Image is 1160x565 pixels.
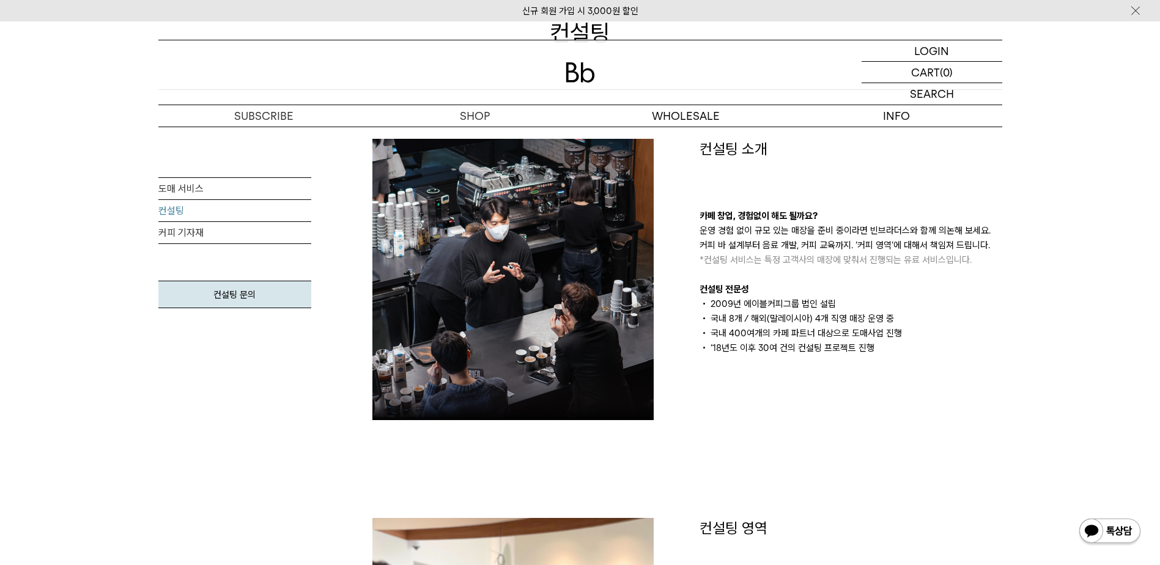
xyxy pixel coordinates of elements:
[1078,517,1142,547] img: 카카오톡 채널 1:1 채팅 버튼
[700,311,1002,326] li: 국내 8개 / 해외(말레이시아) 4개 직영 매장 운영 중
[862,40,1002,62] a: LOGIN
[700,341,1002,355] li: ‘18년도 이후 30여 건의 컨설팅 프로젝트 진행
[700,326,1002,341] li: 국내 400여개의 카페 파트너 대상으로 도매사업 진행
[158,222,311,244] a: 커피 기자재
[566,62,595,83] img: 로고
[911,62,940,83] p: CART
[700,223,1002,267] p: 운영 경험 없이 규모 있는 매장을 준비 중이라면 빈브라더스와 함께 의논해 보세요. 커피 바 설계부터 음료 개발, 커피 교육까지. ‘커피 영역’에 대해서 책임져 드립니다.
[158,281,311,308] a: 컨설팅 문의
[158,105,369,127] a: SUBSCRIBE
[369,105,580,127] a: SHOP
[700,297,1002,311] li: 2009년 에이블커피그룹 법인 설립
[700,518,1002,539] p: 컨설팅 영역
[791,105,1002,127] p: INFO
[580,105,791,127] p: WHOLESALE
[862,62,1002,83] a: CART (0)
[158,178,311,200] a: 도매 서비스
[914,40,949,61] p: LOGIN
[522,6,638,17] a: 신규 회원 가입 시 3,000원 할인
[700,139,1002,160] p: 컨설팅 소개
[910,83,954,105] p: SEARCH
[940,62,953,83] p: (0)
[158,200,311,222] a: 컨설팅
[700,282,1002,297] p: 컨설팅 전문성
[700,254,972,265] span: *컨설팅 서비스는 특정 고객사의 매장에 맞춰서 진행되는 유료 서비스입니다.
[700,209,1002,223] p: 카페 창업, 경험없이 해도 될까요?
